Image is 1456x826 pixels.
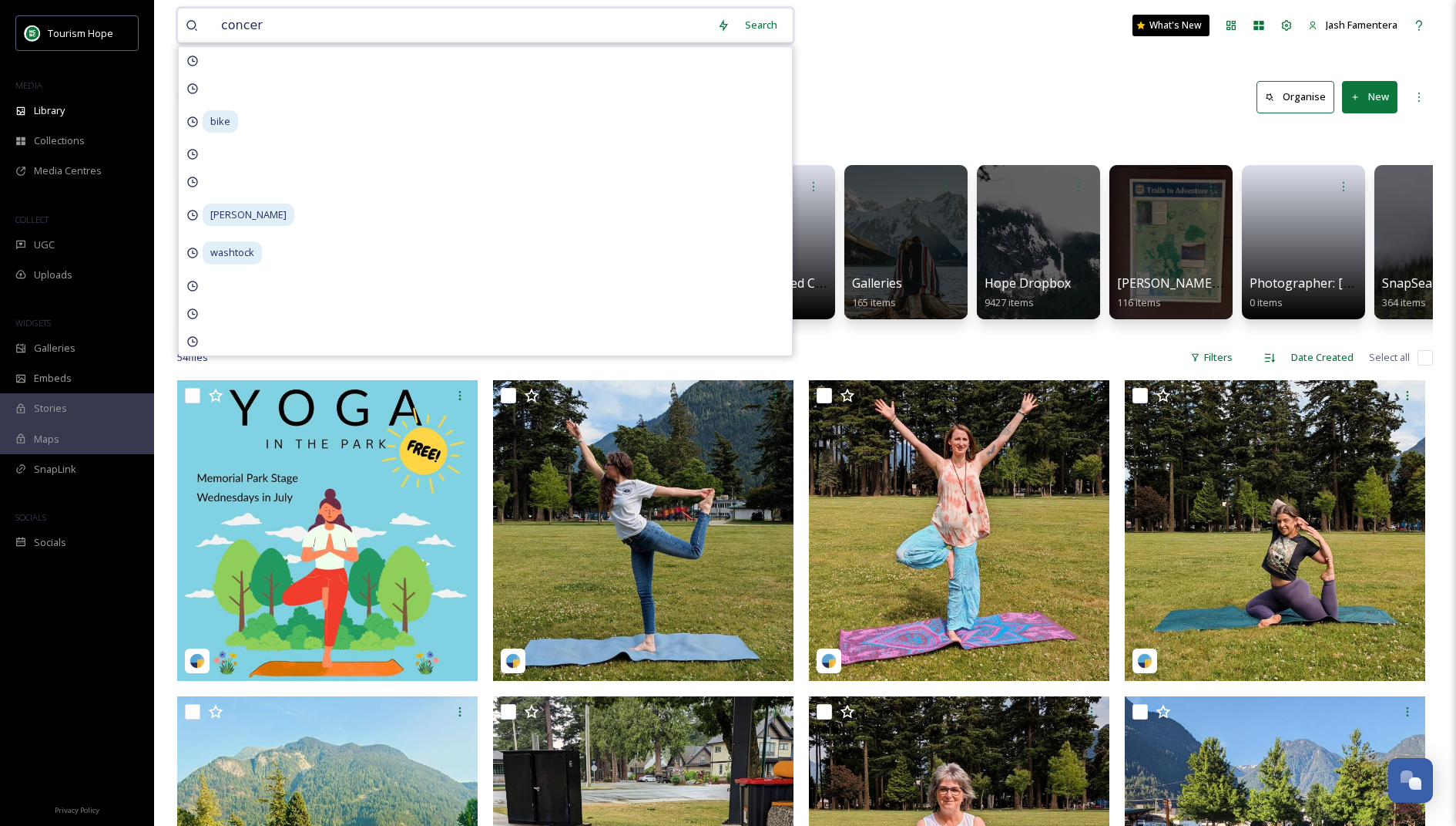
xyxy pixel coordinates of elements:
[34,133,85,148] span: Collections
[25,25,40,41] img: logo.png
[1326,18,1397,32] span: Jash Famentera
[852,276,902,309] a: Galleries165 items
[1183,342,1240,373] div: Filters
[213,8,710,42] input: Search your library
[821,653,837,669] img: snapsea-logo.png
[852,275,902,292] span: Galleries
[985,275,1071,292] span: Hope Dropbox
[493,380,793,681] img: movewithmelyoga-18035191943444481.jpg
[34,341,75,356] span: Galleries
[1117,295,1161,309] span: 116 items
[48,26,113,40] span: Tourism Hope
[15,317,51,329] span: WIDGETS
[1300,10,1405,40] a: Jash Famentera
[1388,758,1433,803] button: Open Chat
[1369,350,1410,365] span: Select all
[985,276,1071,309] a: Hope Dropbox9427 items
[1250,276,1437,309] a: Photographer: [PERSON_NAME]0 items
[34,535,66,550] span: Socials
[34,238,55,252] span: UGC
[1117,276,1390,309] a: [PERSON_NAME]/Jash/Tia HCC/TFC June Shoot116 items
[852,295,896,309] span: 165 items
[203,204,294,226] span: [PERSON_NAME]
[15,79,42,91] span: MEDIA
[34,164,102,178] span: Media Centres
[1342,81,1397,113] button: New
[190,653,205,669] img: snapsea-logo.png
[985,295,1034,309] span: 9427 items
[34,371,72,386] span: Embeds
[1132,15,1209,36] a: What's New
[34,401,67,416] span: Stories
[34,103,65,118] span: Library
[737,10,785,40] div: Search
[809,380,1109,681] img: movewithmelyoga-18087342892706078.jpg
[1256,81,1334,113] button: Organise
[55,805,99,815] span: Privacy Policy
[34,268,72,282] span: Uploads
[1256,81,1342,113] a: Organise
[15,214,49,225] span: COLLECT
[177,380,478,681] img: movewithmelyoga-18045073727310189.webp
[34,432,59,447] span: Maps
[1250,275,1437,292] span: Photographer: [PERSON_NAME]
[177,350,208,365] span: 54 file s
[1382,295,1426,309] span: 364 items
[203,241,262,264] span: washtock
[15,511,46,523] span: SOCIALS
[1117,275,1390,292] span: [PERSON_NAME]/Jash/Tia HCC/TFC June Shoot
[55,800,99,818] a: Privacy Policy
[34,462,76,477] span: SnapLink
[1137,653,1152,669] img: snapsea-logo.png
[1125,380,1425,681] img: movewithmelyoga-17905357131212228.jpg
[505,653,521,669] img: snapsea-logo.png
[1250,295,1283,309] span: 0 items
[203,110,238,133] span: bike
[1283,342,1361,373] div: Date Created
